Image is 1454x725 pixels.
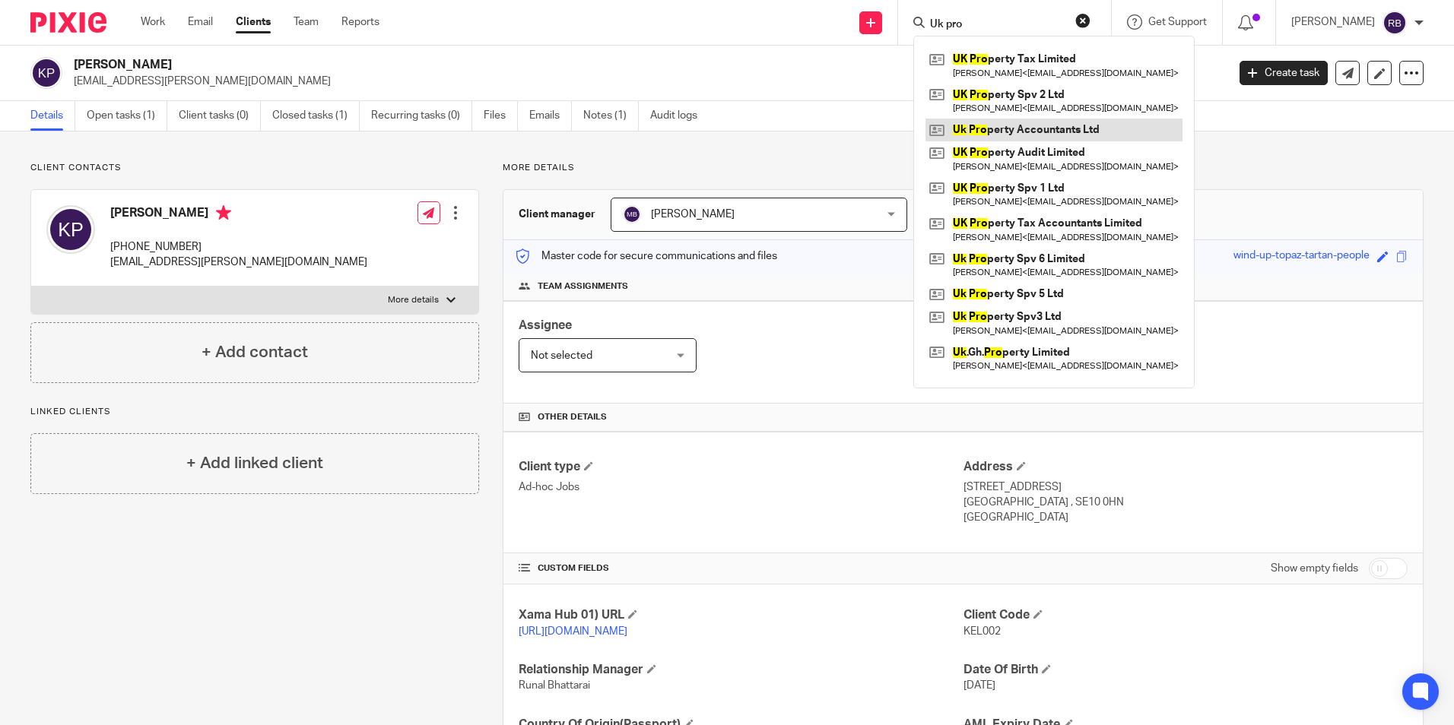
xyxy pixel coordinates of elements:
[110,255,367,270] p: [EMAIL_ADDRESS][PERSON_NAME][DOMAIN_NAME]
[519,480,963,495] p: Ad-hoc Jobs
[388,294,439,306] p: More details
[519,319,572,331] span: Assignee
[964,680,995,691] span: [DATE]
[583,101,639,131] a: Notes (1)
[651,209,735,220] span: [PERSON_NAME]
[110,205,367,224] h4: [PERSON_NAME]
[929,18,1065,32] input: Search
[964,662,1408,678] h4: Date Of Birth
[964,480,1408,495] p: [STREET_ADDRESS]
[30,406,479,418] p: Linked clients
[30,162,479,174] p: Client contacts
[46,205,95,254] img: svg%3E
[519,607,963,623] h4: Xama Hub 01) URL
[484,101,518,131] a: Files
[1148,17,1207,27] span: Get Support
[515,249,777,264] p: Master code for secure communications and files
[1240,61,1328,85] a: Create task
[30,57,62,89] img: svg%3E
[519,626,627,637] a: [URL][DOMAIN_NAME]
[964,607,1408,623] h4: Client Code
[964,510,1408,525] p: [GEOGRAPHIC_DATA]
[1075,13,1090,28] button: Clear
[529,101,572,131] a: Emails
[519,662,963,678] h4: Relationship Manager
[519,459,963,475] h4: Client type
[179,101,261,131] a: Client tasks (0)
[538,411,607,423] span: Other details
[1291,14,1375,30] p: [PERSON_NAME]
[531,350,592,361] span: Not selected
[294,14,319,30] a: Team
[519,207,595,222] h3: Client manager
[30,101,75,131] a: Details
[623,205,641,223] img: svg%3E
[188,14,213,30] a: Email
[519,562,963,575] h4: CUSTOM FIELDS
[110,239,367,255] p: [PHONE_NUMBER]
[186,451,323,475] h4: + Add linked client
[371,101,472,131] a: Recurring tasks (0)
[964,495,1408,510] p: [GEOGRAPHIC_DATA] , SE10 0HN
[964,459,1408,475] h4: Address
[216,205,231,220] i: Primary
[503,162,1424,174] p: More details
[1383,11,1407,35] img: svg%3E
[141,14,165,30] a: Work
[272,101,360,131] a: Closed tasks (1)
[1233,248,1370,265] div: wind-up-topaz-tartan-people
[538,280,628,293] span: Team assignments
[202,340,308,364] h4: + Add contact
[1271,561,1358,576] label: Show empty fields
[87,101,167,131] a: Open tasks (1)
[341,14,379,30] a: Reports
[236,14,271,30] a: Clients
[74,57,988,73] h2: [PERSON_NAME]
[964,626,1001,637] span: KEL002
[519,680,590,691] span: Runal Bhattarai
[30,12,106,33] img: Pixie
[650,101,709,131] a: Audit logs
[74,74,1217,89] p: [EMAIL_ADDRESS][PERSON_NAME][DOMAIN_NAME]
